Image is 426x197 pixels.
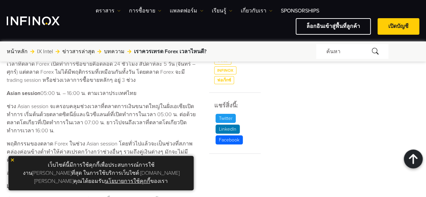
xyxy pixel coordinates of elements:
p: ช่วง Asian session จะครอบคลุมช่วงเวลาที่ตลาดการเงินขนาดใหญ่ในฝั่งเอเชียเปิดทำการ เริ่มต้นด้วยตลาด... [7,102,201,135]
img: arrow-right [56,50,60,54]
a: INFINOX [214,66,236,74]
a: LinkedIn [214,125,241,134]
img: yellow close icon [10,158,15,162]
a: ข่าวสารล่าสุด [62,47,95,56]
p: พฤติกรรมของตลาด Forex ในช่วง Asian session โดยทั่วไปแล้วจะเป็นช่วงที่สภาพคล่องค่อนข้างต่ำทำให้ค่า... [7,140,201,164]
h5: แชร์สิ่งนี้: [214,101,261,110]
p: LinkedIn [216,125,240,134]
a: Facebook [214,135,244,144]
div: ค้นหา [316,44,388,59]
a: ล็อกอินเข้าสู่พื้นที่ลูกค้า [296,18,371,35]
p: Twitter [216,114,236,123]
a: เกี่ยวกับเรา [241,7,272,15]
a: หน้าหลัก [7,47,28,56]
p: Facebook [216,135,243,144]
p: เวลาที่ตลาด Forex เปิดทำการซื้อขายคือตลอด 24 ชั่วโมง สัปดาห์ละ 5 วัน (จันทร์ – ศุกร์) แต่ตลาด For... [7,60,201,84]
p: เว็บไซต์นี้มีการใช้คุกกี้เพื่อประสบการณ์การใช้งาน[PERSON_NAME]ที่สุด ในการใช้บริการเว็บไซต์ [DOMA... [12,159,190,187]
a: ฟอเร็กซ์ [214,76,234,84]
p: 05:00 น. – 16:00 น. ตามเวลาประเทศไทย [7,89,201,97]
p: สกุลเงินที่นิยมเทรดในช่วง Asian session ได้แก่ AUD, NZD, JPY [7,169,201,177]
a: เรียนรู้ [212,7,232,15]
a: Twitter [214,114,237,123]
a: Sponsorships [281,7,319,15]
a: แพลตฟอร์ม [170,7,203,15]
img: arrow-right [97,50,101,54]
a: การซื้อขาย [129,7,161,15]
a: เปิดบัญชี [378,18,419,35]
p: 15:00 น. – 23:00 น. ตามเวลาประเทศไทย [7,182,201,190]
a: นโยบายการใช้คุกกี้ [105,178,150,185]
a: บทความ [104,47,125,56]
a: INFINOX Logo [7,17,75,25]
strong: Asian session [7,90,40,97]
a: IX Intel [37,47,53,56]
strong: London session [7,183,44,190]
img: arrow-right [30,50,34,54]
a: ตราสาร [96,7,121,15]
img: arrow-right [127,50,131,54]
span: เราควรเทรด Forex เวลาไหนดี? [134,47,206,56]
